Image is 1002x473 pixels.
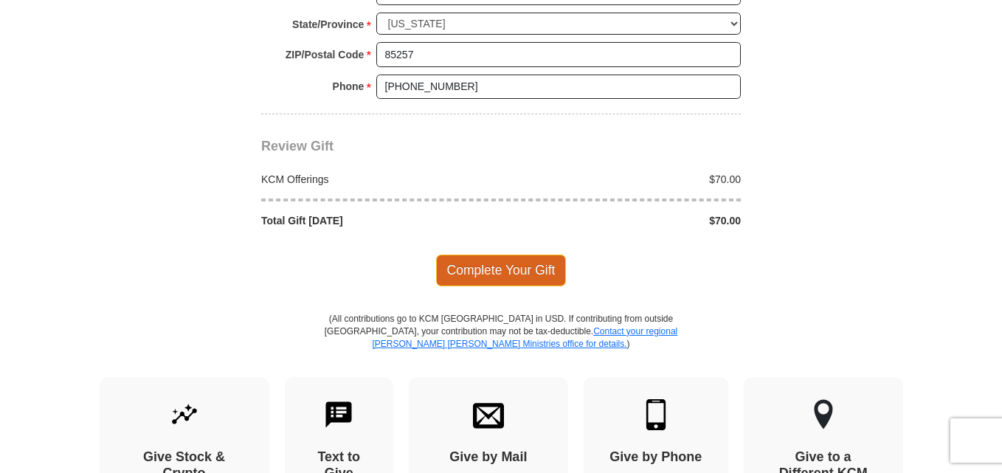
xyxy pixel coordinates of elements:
[813,399,834,430] img: other-region
[324,313,678,377] p: (All contributions go to KCM [GEOGRAPHIC_DATA] in USD. If contributing from outside [GEOGRAPHIC_D...
[292,14,364,35] strong: State/Province
[473,399,504,430] img: envelope.svg
[436,255,567,286] span: Complete Your Gift
[609,449,702,466] h4: Give by Phone
[333,76,364,97] strong: Phone
[254,172,502,187] div: KCM Offerings
[640,399,671,430] img: mobile.svg
[261,139,334,153] span: Review Gift
[501,172,749,187] div: $70.00
[435,449,542,466] h4: Give by Mail
[169,399,200,430] img: give-by-stock.svg
[501,213,749,228] div: $70.00
[323,399,354,430] img: text-to-give.svg
[254,213,502,228] div: Total Gift [DATE]
[372,326,677,349] a: Contact your regional [PERSON_NAME] [PERSON_NAME] Ministries office for details.
[286,44,364,65] strong: ZIP/Postal Code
